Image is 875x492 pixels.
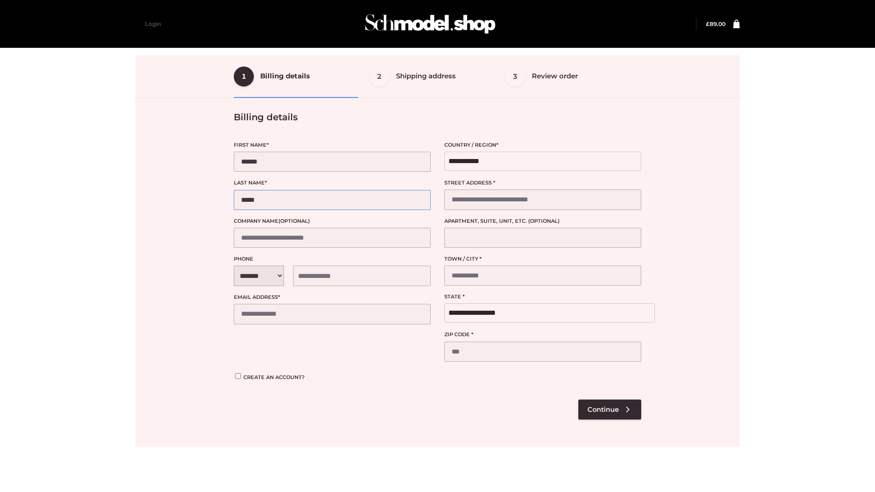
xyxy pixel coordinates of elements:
bdi: 89.00 [706,20,726,27]
img: Schmodel Admin 964 [362,6,499,42]
a: £89.00 [706,20,726,27]
a: Login [145,20,161,27]
span: £ [706,20,710,27]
